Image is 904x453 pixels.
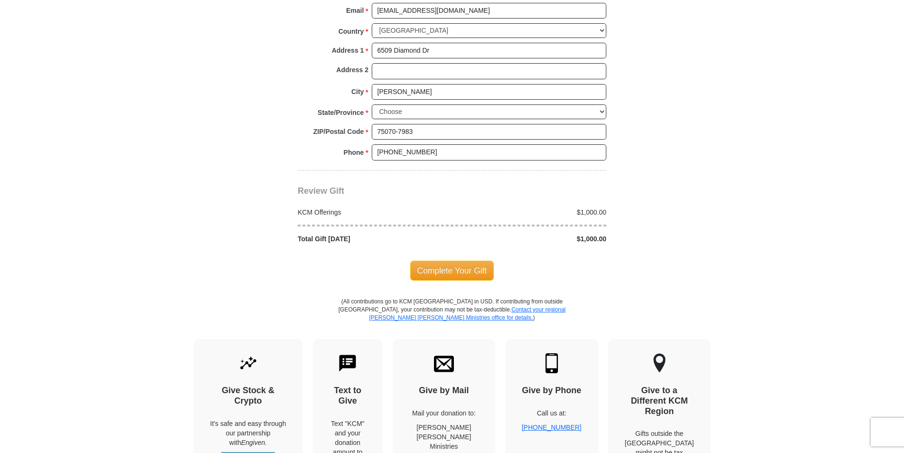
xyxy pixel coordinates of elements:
[339,25,364,38] strong: Country
[344,146,364,159] strong: Phone
[409,386,479,396] h4: Give by Mail
[542,353,562,373] img: mobile.svg
[452,234,612,244] div: $1,000.00
[210,386,286,406] h4: Give Stock & Crypto
[522,424,582,431] a: [PHONE_NUMBER]
[338,298,566,339] p: (All contributions go to KCM [GEOGRAPHIC_DATA] in USD. If contributing from outside [GEOGRAPHIC_D...
[332,44,364,57] strong: Address 1
[318,106,364,119] strong: State/Province
[410,261,494,281] span: Complete Your Gift
[434,353,454,373] img: envelope.svg
[338,353,358,373] img: text-to-give.svg
[653,353,666,373] img: other-region
[330,386,367,406] h4: Text to Give
[625,386,694,416] h4: Give to a Different KCM Region
[336,63,368,76] strong: Address 2
[351,85,364,98] strong: City
[522,386,582,396] h4: Give by Phone
[298,186,344,196] span: Review Gift
[346,4,364,17] strong: Email
[409,408,479,418] p: Mail your donation to:
[241,439,267,446] i: Engiven.
[313,125,364,138] strong: ZIP/Postal Code
[293,208,452,217] div: KCM Offerings
[210,419,286,447] p: It's safe and easy through our partnership with
[522,408,582,418] p: Call us at:
[452,208,612,217] div: $1,000.00
[238,353,258,373] img: give-by-stock.svg
[293,234,452,244] div: Total Gift [DATE]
